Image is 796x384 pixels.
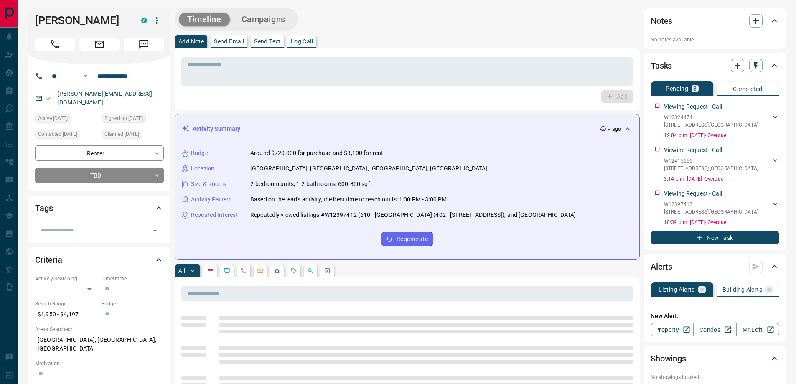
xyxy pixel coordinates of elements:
svg: Requests [290,267,297,274]
p: Add Note [178,38,204,44]
p: 12:04 p.m. [DATE] - Overdue [664,132,779,139]
button: Regenerate [381,232,433,246]
p: [STREET_ADDRESS] , [GEOGRAPHIC_DATA] [664,165,758,172]
div: Sat Oct 11 2025 [35,114,97,125]
p: Pending [666,86,688,92]
p: Based on the lead's activity, the best time to reach out is: 1:00 PM - 3:00 PM [250,195,447,204]
p: Size & Rooms [191,180,227,188]
h2: Alerts [651,260,672,273]
h2: Notes [651,14,672,28]
svg: Listing Alerts [274,267,280,274]
p: Around $720,000 for purchase and $3,100 for rent [250,149,383,158]
p: Repeatedly viewed listings #W12397412 (610 - [GEOGRAPHIC_DATA] (402 - [STREET_ADDRESS]), and [GEO... [250,211,576,219]
p: Completed [733,86,763,92]
button: Open [149,225,161,237]
a: Mr.Loft [736,323,779,336]
a: Condos [693,323,736,336]
p: Listing Alerts [659,287,695,292]
p: Log Call [291,38,313,44]
div: Sat Aug 30 2025 [102,114,164,125]
span: Call [35,38,75,51]
div: W12415656[STREET_ADDRESS],[GEOGRAPHIC_DATA] [664,155,779,174]
div: Notes [651,11,779,31]
div: W12397412[STREET_ADDRESS],[GEOGRAPHIC_DATA] [664,199,779,217]
h2: Tasks [651,59,672,72]
span: Active [DATE] [38,114,68,122]
span: Email [79,38,120,51]
p: Repeated Interest [191,211,238,219]
span: Contacted [DATE] [38,130,77,138]
div: W12324474[STREET_ADDRESS],[GEOGRAPHIC_DATA] [664,112,779,130]
p: Motivation: [35,360,164,367]
p: W12397412 [664,201,758,208]
p: Budget [191,149,210,158]
p: Viewing Request - Call [664,189,722,198]
span: Signed up [DATE] [104,114,143,122]
div: Tasks [651,56,779,76]
svg: Calls [240,267,247,274]
a: Property [651,323,694,336]
p: Areas Searched: [35,326,164,333]
svg: Emails [257,267,264,274]
svg: Notes [207,267,214,274]
div: TBD [35,168,164,183]
div: Criteria [35,250,164,270]
p: No showings booked [651,374,779,381]
button: New Task [651,231,779,244]
p: [STREET_ADDRESS] , [GEOGRAPHIC_DATA] [664,208,758,216]
p: Viewing Request - Call [664,102,722,111]
button: Open [80,71,90,81]
h2: Tags [35,201,53,215]
div: Tags [35,198,164,218]
p: 3 [693,86,697,92]
p: 10:39 p.m. [DATE] - Overdue [664,219,779,226]
svg: Email Verified [46,95,52,101]
span: Message [124,38,164,51]
p: Send Email [214,38,244,44]
div: Activity Summary-- ago [182,121,633,137]
div: Showings [651,348,779,369]
p: Budget: [102,300,164,308]
h2: Showings [651,352,686,365]
div: Sat Oct 11 2025 [35,130,97,141]
p: Building Alerts [722,287,762,292]
p: Send Text [254,38,281,44]
p: Search Range: [35,300,97,308]
p: Timeframe: [102,275,164,282]
p: Actively Searching: [35,275,97,282]
p: W12415656 [664,157,758,165]
p: $1,950 - $4,197 [35,308,97,321]
p: Viewing Request - Call [664,146,722,155]
p: No notes available [651,36,779,43]
svg: Opportunities [307,267,314,274]
p: Activity Pattern [191,195,232,204]
p: 2-bedroom units, 1-2 bathrooms, 600-800 sqft [250,180,372,188]
p: 3:14 p.m. [DATE] - Overdue [664,175,779,183]
p: [GEOGRAPHIC_DATA], [GEOGRAPHIC_DATA], [GEOGRAPHIC_DATA], [GEOGRAPHIC_DATA] [250,164,488,173]
h1: [PERSON_NAME] [35,14,129,27]
div: condos.ca [141,18,147,23]
svg: Lead Browsing Activity [224,267,230,274]
div: Renter [35,145,164,161]
button: Campaigns [233,13,294,26]
p: [STREET_ADDRESS] , [GEOGRAPHIC_DATA] [664,121,758,129]
p: New Alert: [651,312,779,320]
p: -- ago [608,125,621,133]
div: Alerts [651,257,779,277]
svg: Agent Actions [324,267,331,274]
div: Sat Aug 30 2025 [102,130,164,141]
p: Location [191,164,214,173]
a: [PERSON_NAME][EMAIL_ADDRESS][DOMAIN_NAME] [58,90,152,106]
button: Timeline [179,13,230,26]
p: W12324474 [664,114,758,121]
span: Claimed [DATE] [104,130,139,138]
h2: Criteria [35,253,62,267]
p: Activity Summary [193,125,240,133]
p: [GEOGRAPHIC_DATA], [GEOGRAPHIC_DATA], [GEOGRAPHIC_DATA] [35,333,164,356]
p: All [178,268,185,274]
